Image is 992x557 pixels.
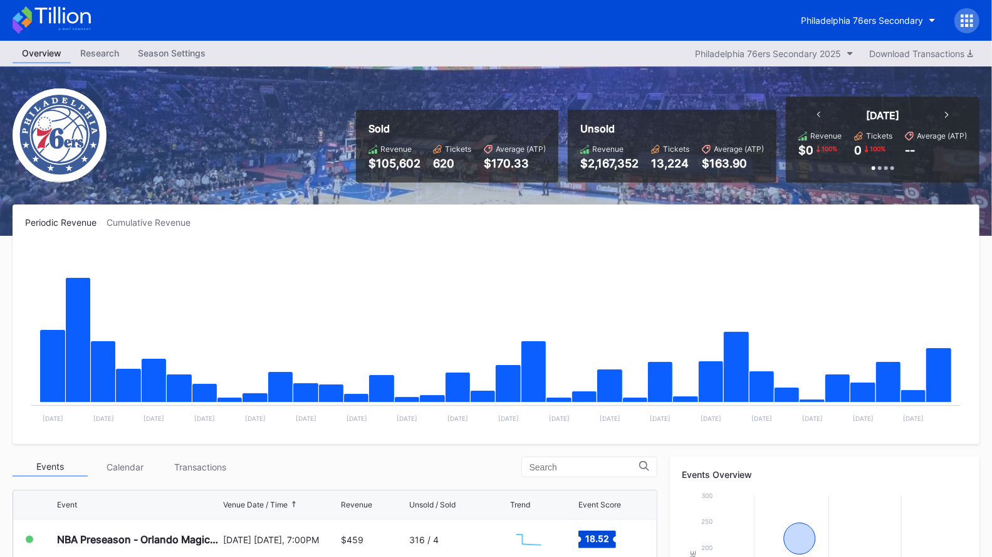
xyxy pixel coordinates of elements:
[791,9,945,32] button: Philadelphia 76ers Secondary
[701,544,713,551] text: 200
[57,533,220,546] div: NBA Preseason - Orlando Magic at Philadelphia 76ers
[144,415,164,422] text: [DATE]
[863,45,979,62] button: Download Transactions
[447,415,468,422] text: [DATE]
[904,415,924,422] text: [DATE]
[695,48,841,59] div: Philadelphia 76ers Secondary 2025
[93,415,114,422] text: [DATE]
[368,122,546,135] div: Sold
[43,415,63,422] text: [DATE]
[580,157,639,170] div: $2,167,352
[223,500,288,509] div: Venue Date / Time
[223,534,337,545] div: [DATE] [DATE], 7:00PM
[245,415,266,422] text: [DATE]
[409,500,456,509] div: Unsold / Sold
[689,45,860,62] button: Philadelphia 76ers Secondary 2025
[580,122,764,135] div: Unsold
[445,144,471,154] div: Tickets
[194,415,215,422] text: [DATE]
[853,415,874,422] text: [DATE]
[128,44,215,62] div: Season Settings
[714,144,764,154] div: Average (ATP)
[854,144,862,157] div: 0
[341,500,372,509] div: Revenue
[530,462,639,472] input: Search
[820,144,838,154] div: 100 %
[510,500,530,509] div: Trend
[600,415,620,422] text: [DATE]
[701,492,713,499] text: 300
[107,217,201,228] div: Cumulative Revenue
[801,15,923,26] div: Philadelphia 76ers Secondary
[397,415,418,422] text: [DATE]
[802,415,823,422] text: [DATE]
[71,44,128,62] div: Research
[71,44,128,63] a: Research
[347,415,367,422] text: [DATE]
[751,415,772,422] text: [DATE]
[701,415,721,422] text: [DATE]
[57,500,77,509] div: Event
[128,44,215,63] a: Season Settings
[663,144,689,154] div: Tickets
[163,457,238,477] div: Transactions
[549,415,570,422] text: [DATE]
[25,243,967,432] svg: Chart title
[13,88,107,183] img: Philadelphia_76ers.png
[917,131,967,141] div: Average (ATP)
[498,415,519,422] text: [DATE]
[869,48,973,59] div: Download Transactions
[296,415,316,422] text: [DATE]
[866,109,899,122] div: [DATE]
[798,144,813,157] div: $0
[682,469,967,480] div: Events Overview
[905,144,915,157] div: --
[341,534,363,545] div: $459
[592,144,624,154] div: Revenue
[651,157,689,170] div: 13,224
[866,131,892,141] div: Tickets
[578,500,621,509] div: Event Score
[869,144,887,154] div: 100 %
[88,457,163,477] div: Calendar
[409,534,439,545] div: 316 / 4
[380,144,412,154] div: Revenue
[496,144,546,154] div: Average (ATP)
[13,44,71,63] a: Overview
[585,533,609,544] text: 18.52
[368,157,420,170] div: $105,602
[25,217,107,228] div: Periodic Revenue
[510,524,548,555] svg: Chart title
[810,131,842,141] div: Revenue
[701,517,713,525] text: 250
[702,157,764,170] div: $163.90
[650,415,671,422] text: [DATE]
[484,157,546,170] div: $170.33
[13,457,88,477] div: Events
[433,157,471,170] div: 620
